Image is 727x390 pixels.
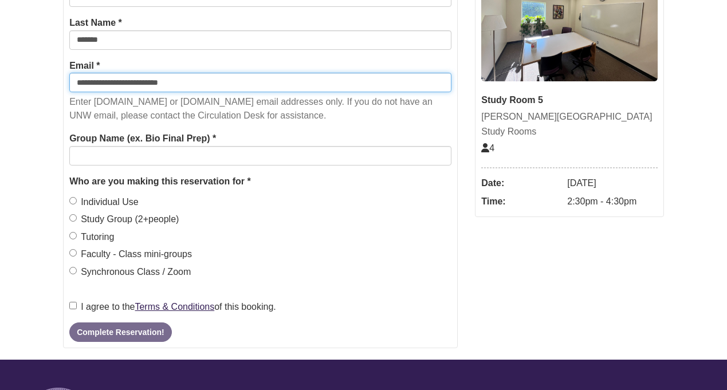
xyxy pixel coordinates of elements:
[69,197,77,204] input: Individual Use
[69,174,451,189] legend: Who are you making this reservation for *
[69,195,139,210] label: Individual Use
[135,302,214,312] a: Terms & Conditions
[69,265,191,279] label: Synchronous Class / Zoom
[69,214,77,222] input: Study Group (2+people)
[69,322,171,342] button: Complete Reservation!
[481,174,561,192] dt: Date:
[481,143,494,153] span: The capacity of this space
[481,93,658,108] div: Study Room 5
[69,247,192,262] label: Faculty - Class mini-groups
[481,109,658,139] div: [PERSON_NAME][GEOGRAPHIC_DATA] Study Rooms
[69,249,77,257] input: Faculty - Class mini-groups
[481,192,561,211] dt: Time:
[567,174,658,192] dd: [DATE]
[69,300,276,314] label: I agree to the of this booking.
[69,212,179,227] label: Study Group (2+people)
[69,58,100,73] label: Email *
[69,232,77,239] input: Tutoring
[69,95,451,123] p: Enter [DOMAIN_NAME] or [DOMAIN_NAME] email addresses only. If you do not have an UNW email, pleas...
[567,192,658,211] dd: 2:30pm - 4:30pm
[69,230,114,245] label: Tutoring
[69,302,77,309] input: I agree to theTerms & Conditionsof this booking.
[69,131,216,146] label: Group Name (ex. Bio Final Prep) *
[69,15,122,30] label: Last Name *
[69,267,77,274] input: Synchronous Class / Zoom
